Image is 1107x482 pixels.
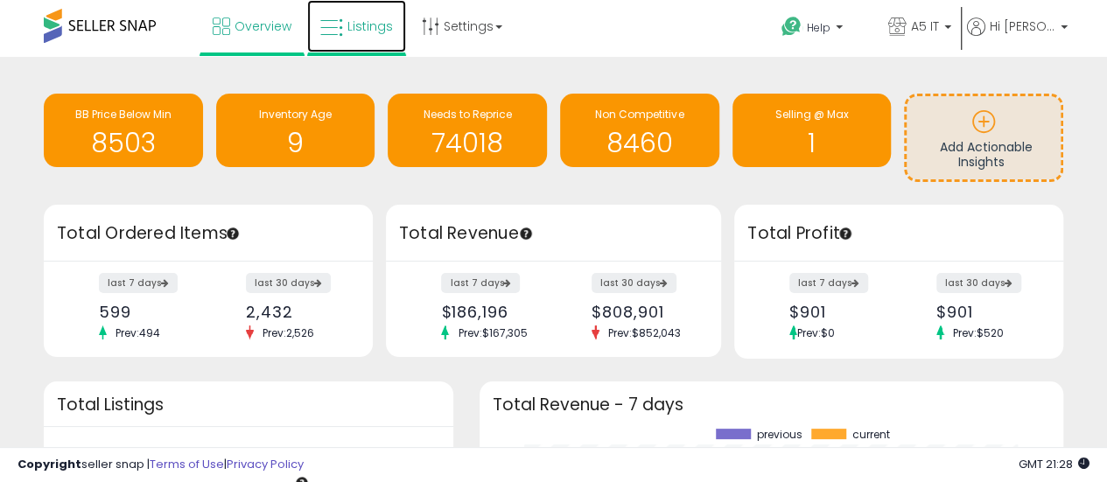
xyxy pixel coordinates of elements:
[227,456,304,472] a: Privacy Policy
[18,456,81,472] strong: Copyright
[107,325,169,340] span: Prev: 494
[936,303,1033,321] div: $901
[1019,456,1089,472] span: 2025-08-11 21:28 GMT
[907,96,1061,179] a: Add Actionable Insights
[441,273,520,293] label: last 7 days
[592,303,690,321] div: $808,901
[781,16,802,38] i: Get Help
[599,325,690,340] span: Prev: $852,043
[18,457,304,473] div: seller snap | |
[789,303,886,321] div: $901
[732,94,892,167] a: Selling @ Max 1
[852,429,890,441] span: current
[789,273,868,293] label: last 7 days
[990,17,1055,35] span: Hi [PERSON_NAME]
[388,94,547,167] a: Needs to Reprice 74018
[944,325,1012,340] span: Prev: $520
[837,226,853,241] div: Tooltip anchor
[560,94,719,167] a: Non Competitive 8460
[99,303,195,321] div: 599
[767,3,872,57] a: Help
[569,129,711,157] h1: 8460
[225,129,367,157] h1: 9
[235,17,291,35] span: Overview
[57,398,440,411] h3: Total Listings
[202,440,294,473] p: 57,667
[747,221,1050,246] h3: Total Profit
[911,17,939,35] span: A5 IT
[757,429,802,441] span: previous
[75,107,172,122] span: BB Price Below Min
[99,273,178,293] label: last 7 days
[259,107,332,122] span: Inventory Age
[53,129,194,157] h1: 8503
[774,107,848,122] span: Selling @ Max
[44,94,203,167] a: BB Price Below Min 8503
[493,398,1050,411] h3: Total Revenue - 7 days
[449,325,536,340] span: Prev: $167,305
[254,325,323,340] span: Prev: 2,526
[518,226,534,241] div: Tooltip anchor
[57,221,360,246] h3: Total Ordered Items
[424,107,512,122] span: Needs to Reprice
[807,20,830,35] span: Help
[595,107,683,122] span: Non Competitive
[246,273,331,293] label: last 30 days
[441,303,540,321] div: $186,196
[396,129,538,157] h1: 74018
[936,273,1021,293] label: last 30 days
[150,456,224,472] a: Terms of Use
[399,221,708,246] h3: Total Revenue
[967,17,1068,57] a: Hi [PERSON_NAME]
[741,129,883,157] h1: 1
[246,303,342,321] div: 2,432
[225,226,241,241] div: Tooltip anchor
[592,273,676,293] label: last 30 days
[940,138,1033,171] span: Add Actionable Insights
[347,17,393,35] span: Listings
[216,94,375,167] a: Inventory Age 9
[797,325,835,340] span: Prev: $0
